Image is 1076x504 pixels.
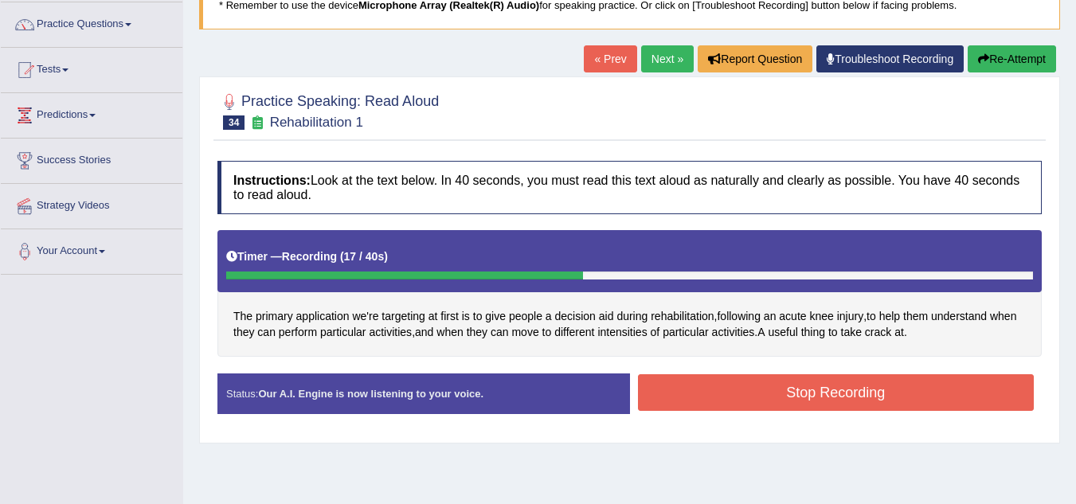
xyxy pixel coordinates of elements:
[467,324,487,341] span: Click to see word definition
[968,45,1056,72] button: Re-Attempt
[809,308,833,325] span: Click to see word definition
[344,250,385,263] b: 17 / 40s
[270,115,363,130] small: Rehabilitation 1
[473,308,483,325] span: Click to see word definition
[491,324,509,341] span: Click to see word definition
[233,308,252,325] span: Click to see word definition
[217,90,439,130] h2: Practice Speaking: Read Aloud
[555,308,596,325] span: Click to see word definition
[1,184,182,224] a: Strategy Videos
[1,229,182,269] a: Your Account
[990,308,1016,325] span: Click to see word definition
[801,324,825,341] span: Click to see word definition
[841,324,862,341] span: Click to see word definition
[1,48,182,88] a: Tests
[320,324,366,341] span: Click to see word definition
[554,324,594,341] span: Click to see word definition
[663,324,709,341] span: Click to see word definition
[256,308,293,325] span: Click to see word definition
[651,308,714,325] span: Click to see word definition
[1,2,182,42] a: Practice Questions
[415,324,433,341] span: Click to see word definition
[282,250,337,263] b: Recording
[248,115,265,131] small: Exam occurring question
[865,324,891,341] span: Click to see word definition
[436,324,463,341] span: Click to see word definition
[599,308,614,325] span: Click to see word definition
[1,93,182,133] a: Predictions
[597,324,647,341] span: Click to see word definition
[217,161,1042,214] h4: Look at the text below. In 40 seconds, you must read this text aloud as naturally and clearly as ...
[217,230,1042,357] div: , , , . .
[258,388,483,400] strong: Our A.I. Engine is now listening to your voice.
[651,324,660,341] span: Click to see word definition
[509,308,542,325] span: Click to see word definition
[369,324,412,341] span: Click to see word definition
[768,324,797,341] span: Click to see word definition
[296,308,350,325] span: Click to see word definition
[903,308,928,325] span: Click to see word definition
[546,308,552,325] span: Click to see word definition
[233,174,311,187] b: Instructions:
[511,324,538,341] span: Click to see word definition
[257,324,276,341] span: Click to see word definition
[279,324,317,341] span: Click to see word definition
[485,308,506,325] span: Click to see word definition
[584,45,636,72] a: « Prev
[440,308,459,325] span: Click to see word definition
[816,45,964,72] a: Troubleshoot Recording
[931,308,987,325] span: Click to see word definition
[879,308,900,325] span: Click to see word definition
[757,324,765,341] span: Click to see word definition
[223,115,245,130] span: 34
[226,251,388,263] h5: Timer —
[837,308,863,325] span: Click to see word definition
[764,308,777,325] span: Click to see word definition
[428,308,438,325] span: Click to see word definition
[616,308,648,325] span: Click to see word definition
[352,308,378,325] span: Click to see word definition
[717,308,760,325] span: Click to see word definition
[381,308,425,325] span: Click to see word definition
[698,45,812,72] button: Report Question
[894,324,904,341] span: Click to see word definition
[217,373,630,414] div: Status:
[1,139,182,178] a: Success Stories
[384,250,388,263] b: )
[828,324,838,341] span: Click to see word definition
[867,308,876,325] span: Click to see word definition
[712,324,755,341] span: Click to see word definition
[779,308,806,325] span: Click to see word definition
[462,308,470,325] span: Click to see word definition
[638,374,1035,411] button: Stop Recording
[641,45,694,72] a: Next »
[233,324,254,341] span: Click to see word definition
[542,324,552,341] span: Click to see word definition
[340,250,344,263] b: (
